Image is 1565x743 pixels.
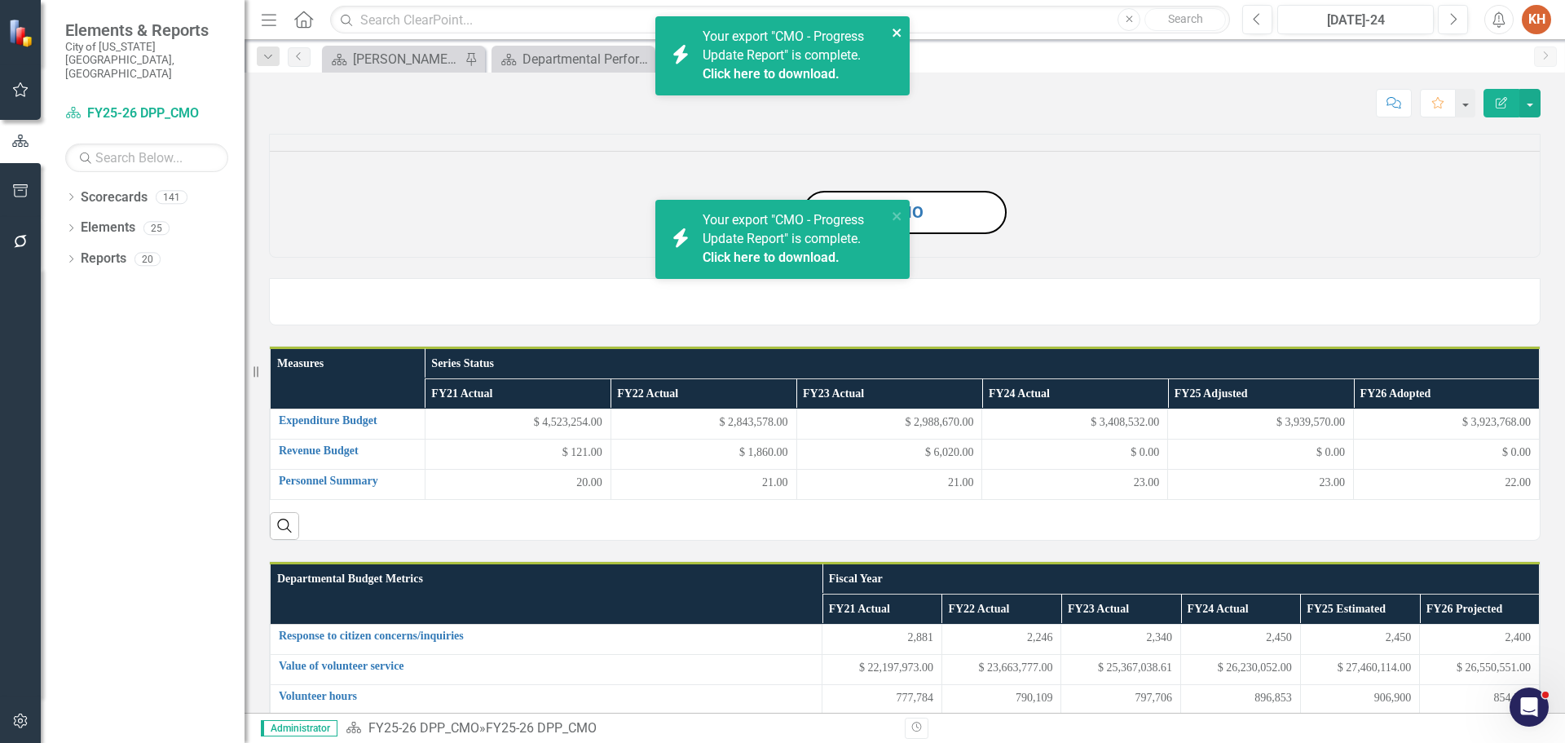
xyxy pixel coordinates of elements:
span: Search [1168,12,1203,25]
div: [PERSON_NAME]'s Home [353,49,461,69]
span: $ 26,550,551.00 [1457,660,1531,676]
td: Double-Click to Edit [796,469,982,499]
span: 797,706 [1135,690,1173,706]
span: $ 2,843,578.00 [720,414,788,431]
span: 2,246 [1027,630,1053,646]
td: Double-Click to Edit [1181,624,1301,654]
td: Double-Click to Edit [796,439,982,469]
td: Double-Click to Edit Right Click for Context Menu [271,469,425,499]
a: FY25-26 DPP_CMO [65,104,228,123]
a: Value of volunteer service [279,660,813,672]
td: Double-Click to Edit [941,684,1061,714]
td: Double-Click to Edit [425,409,611,439]
button: close [892,23,903,42]
td: Double-Click to Edit [611,469,796,499]
a: Volunteer hours [279,690,813,702]
td: Double-Click to Edit [1061,624,1181,654]
td: Double-Click to Edit [1354,409,1540,439]
td: Double-Click to Edit Right Click for Context Menu [271,409,425,439]
td: Double-Click to Edit [941,654,1061,684]
td: Double-Click to Edit [1420,684,1540,714]
a: Elements [81,219,135,237]
a: Personnel Summary [279,475,417,487]
span: $ 0.00 [1316,444,1345,461]
span: Elements & Reports [65,20,228,40]
a: Expenditure Budget [279,414,417,427]
div: » [346,719,893,738]
iframe: Intercom live chat [1510,688,1549,727]
td: Double-Click to Edit [1420,654,1540,684]
span: $ 3,939,570.00 [1276,414,1345,431]
button: Search [1144,8,1226,31]
span: $ 22,197,973.00 [859,660,933,676]
td: Double-Click to Edit [1420,624,1540,654]
td: Double-Click to Edit [611,439,796,469]
td: Double-Click to Edit [1300,654,1420,684]
span: $ 6,020.00 [925,444,974,461]
td: Double-Click to Edit [1300,684,1420,714]
td: Double-Click to Edit [1061,654,1181,684]
button: KH [1522,5,1551,34]
span: $ 0.00 [1502,444,1531,461]
span: 896,853 [1254,690,1292,706]
a: [PERSON_NAME]'s Home [326,49,461,69]
span: 23.00 [1134,475,1160,491]
td: Double-Click to Edit [982,469,1168,499]
td: Double-Click to Edit [982,409,1168,439]
a: Click here to download. [703,250,840,265]
span: $ 27,460,114.00 [1338,660,1411,676]
div: FY25-26 DPP_CMO [486,720,597,736]
td: Double-Click to Edit [425,469,611,499]
span: $ 26,230,052.00 [1218,660,1292,676]
td: Double-Click to Edit [1354,469,1540,499]
small: City of [US_STATE][GEOGRAPHIC_DATA], [GEOGRAPHIC_DATA] [65,40,228,80]
td: Double-Click to Edit Right Click for Context Menu [271,684,822,714]
span: 2,400 [1505,630,1532,646]
img: ClearPoint Strategy [8,18,37,46]
span: $ 3,923,768.00 [1462,414,1531,431]
span: $ 3,408,532.00 [1091,414,1159,431]
span: 777,784 [896,690,933,706]
span: Administrator [261,720,337,736]
td: Double-Click to Edit [1181,654,1301,684]
button: [DATE]-24 [1277,5,1434,34]
td: Double-Click to Edit Right Click for Context Menu [271,439,425,469]
span: 906,900 [1374,690,1412,706]
a: Click here to download. [703,66,840,82]
span: $ 25,367,038.61 [1098,660,1172,676]
a: Reports [81,250,126,268]
td: Double-Click to Edit [1061,684,1181,714]
td: Double-Click to Edit [822,624,942,654]
span: $ 2,988,670.00 [905,414,973,431]
span: 20.00 [576,475,602,491]
td: Double-Click to Edit [1354,439,1540,469]
div: 25 [143,221,170,235]
td: Double-Click to Edit [1168,469,1354,499]
td: Double-Click to Edit [1168,409,1354,439]
td: Double-Click to Edit [611,409,796,439]
input: Search Below... [65,144,228,172]
span: $ 0.00 [1131,444,1159,461]
span: 23.00 [1320,475,1346,491]
a: FY25-26 DPP_CMO [368,720,479,736]
button: close [892,206,903,225]
td: Double-Click to Edit [1300,624,1420,654]
a: Revenue Budget [279,444,417,457]
span: $ 1,860.00 [739,444,788,461]
td: Double-Click to Edit [941,624,1061,654]
td: Double-Click to Edit [822,654,942,684]
span: Your export "CMO - Progress Update Report" is complete. [703,29,883,84]
span: 2,450 [1386,630,1412,646]
div: 20 [134,252,161,266]
a: Departmental Performance Plans - 3 Columns [496,49,650,69]
span: $ 121.00 [562,444,602,461]
span: $ 4,523,254.00 [534,414,602,431]
span: 2,881 [907,630,933,646]
input: Search ClearPoint... [330,6,1230,34]
td: Double-Click to Edit [796,409,982,439]
a: Scorecards [81,188,148,207]
td: Double-Click to Edit [822,684,942,714]
td: Double-Click to Edit [1168,439,1354,469]
span: 790,109 [1016,690,1053,706]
